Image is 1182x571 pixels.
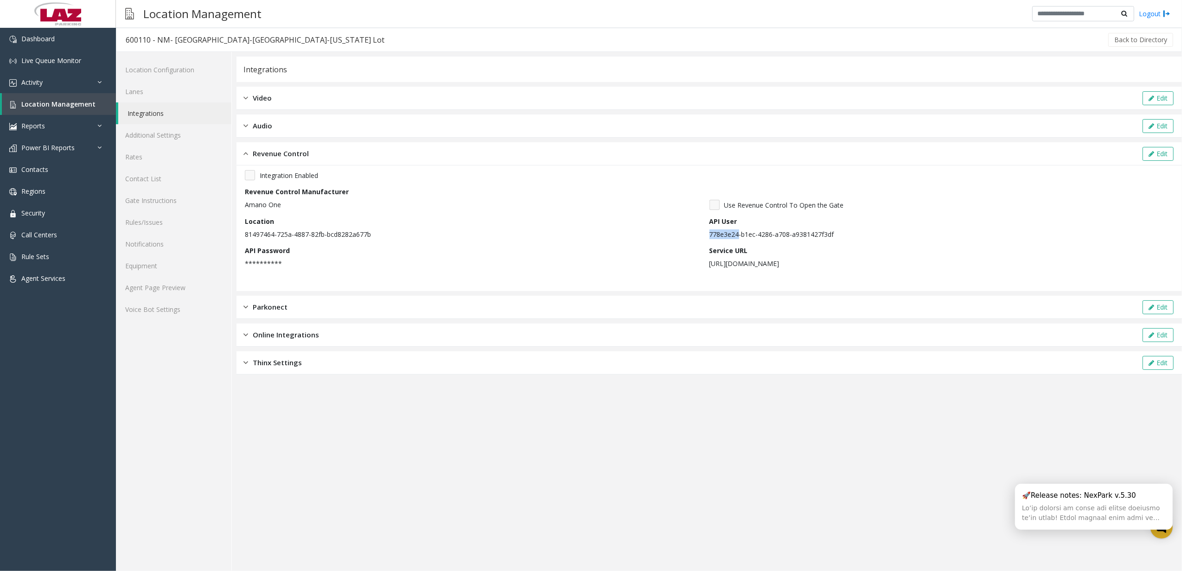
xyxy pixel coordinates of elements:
[126,34,384,46] div: 600110 - NM- [GEOGRAPHIC_DATA]-[GEOGRAPHIC_DATA]-[US_STATE] Lot
[1139,9,1170,19] a: Logout
[9,275,17,283] img: 'icon'
[260,171,318,180] span: Integration Enabled
[21,100,96,108] span: Location Management
[125,2,134,25] img: pageIcon
[243,302,248,312] img: closed
[253,330,319,340] span: Online Integrations
[9,232,17,239] img: 'icon'
[116,146,231,168] a: Rates
[1143,356,1174,370] button: Edit
[21,78,43,87] span: Activity
[9,57,17,65] img: 'icon'
[243,357,248,368] img: closed
[253,357,302,368] span: Thinx Settings
[1143,119,1174,133] button: Edit
[9,36,17,43] img: 'icon'
[245,246,290,255] label: API Password
[1022,503,1166,523] div: Lo’ip dolorsi am conse adi elitse doeiusmo te’in utlab! Etdol magnaal enim admi ve Quisnos 30. Ex...
[709,246,748,255] label: Service URL
[1143,147,1174,161] button: Edit
[139,2,266,25] h3: Location Management
[116,277,231,298] a: Agent Page Preview
[21,34,55,43] span: Dashboard
[253,121,272,131] span: Audio
[116,233,231,255] a: Notifications
[116,59,231,81] a: Location Configuration
[21,187,45,196] span: Regions
[1143,328,1174,342] button: Edit
[253,93,272,103] span: Video
[116,124,231,146] a: Additional Settings
[245,200,705,209] p: Amano One
[116,211,231,233] a: Rules/Issues
[21,252,49,261] span: Rule Sets
[21,121,45,130] span: Reports
[243,330,248,340] img: closed
[116,298,231,320] a: Voice Bot Settings
[21,230,57,239] span: Call Centers
[1022,491,1136,501] div: 🚀Release notes: NexPark v.5.30
[118,102,231,124] a: Integrations
[709,259,1169,268] p: [URL][DOMAIN_NAME]
[9,79,17,87] img: 'icon'
[709,229,1169,239] p: 778e3e24-b1ec-4286-a708-a9381427f3df
[245,216,274,226] label: Location
[9,210,17,217] img: 'icon'
[9,101,17,108] img: 'icon'
[245,229,705,239] p: 81497464-725a-4887-82fb-bcd8282a677b
[245,187,349,197] label: Revenue Control Manufacturer
[21,56,81,65] span: Live Queue Monitor
[724,200,844,210] span: Use Revenue Control To Open the Gate
[21,165,48,174] span: Contacts
[9,123,17,130] img: 'icon'
[709,216,737,226] label: API User
[243,121,248,131] img: closed
[1163,9,1170,19] img: logout
[21,143,75,152] span: Power BI Reports
[21,274,65,283] span: Agent Services
[243,148,248,159] img: opened
[21,209,45,217] span: Security
[116,168,231,190] a: Contact List
[116,255,231,277] a: Equipment
[9,254,17,261] img: 'icon'
[9,166,17,174] img: 'icon'
[9,188,17,196] img: 'icon'
[1143,300,1174,314] button: Edit
[116,190,231,211] a: Gate Instructions
[116,81,231,102] a: Lanes
[2,93,116,115] a: Location Management
[253,302,288,312] span: Parkonect
[243,93,248,103] img: closed
[1143,91,1174,105] button: Edit
[9,145,17,152] img: 'icon'
[1108,33,1173,47] button: Back to Directory
[243,63,287,76] div: Integrations
[253,148,309,159] span: Revenue Control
